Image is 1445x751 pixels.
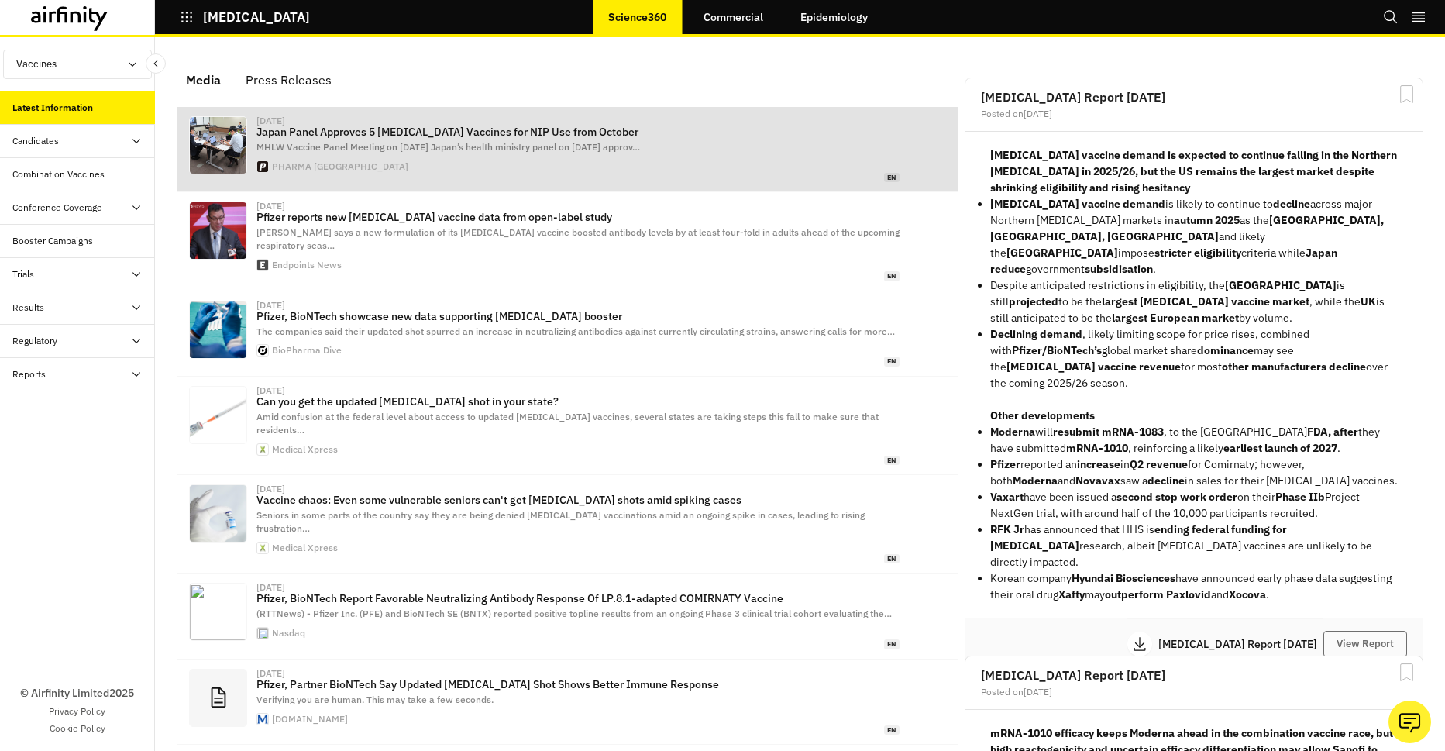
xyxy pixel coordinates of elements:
[1229,587,1266,601] strong: Xocova
[50,722,105,735] a: Cookie Policy
[1275,490,1325,504] strong: Phase IIb
[990,456,1398,489] p: reported an in for Comirnaty; however, both and saw a in sales for their [MEDICAL_DATA] vaccines.
[1158,639,1323,649] p: [MEDICAL_DATA] Report [DATE]
[981,109,1407,119] div: Posted on [DATE]
[1251,360,1366,374] strong: manufacturers decline
[990,327,1082,341] strong: Declining demand
[990,570,1398,603] p: Korean company have announced early phase data suggesting their oral drug may and .
[990,424,1398,456] p: will , to the [GEOGRAPHIC_DATA] they have submitted , reinforcing a likely .
[990,425,1035,439] strong: Moderna
[49,704,105,718] a: Privacy Policy
[1388,701,1431,743] button: Ask our analysts
[246,68,332,91] div: Press Releases
[1013,474,1058,487] strong: Moderna
[12,267,34,281] div: Trials
[884,456,900,466] span: en
[1053,425,1164,439] strong: resubmit mRNA-1083
[1307,425,1358,439] strong: FDA, after
[272,162,408,171] div: PHARMA [GEOGRAPHIC_DATA]
[256,669,285,678] div: [DATE]
[884,725,900,735] span: en
[1323,631,1407,657] button: View Report
[1397,84,1416,104] svg: Bookmark Report
[256,484,285,494] div: [DATE]
[256,226,900,251] span: [PERSON_NAME] says a new formulation of its [MEDICAL_DATA] vaccine boosted antibody levels by at ...
[190,117,246,174] img: %E2%97%86%E4%BB%8A%E5%B9%B4%E5%BA%A6%E3%81%AE%E5%AE%9A%E6%9C%9F%E6%8E%A5%E7%A8%AE%E3%81%A7%E4%BD%...
[190,387,246,443] img: covid-vaccine.jpg
[257,444,268,455] img: web-app-manifest-512x512.png
[190,202,246,259] img: Albert-Bourla-Pfizer-Getty-social1.jpg
[1102,295,1309,308] strong: largest [MEDICAL_DATA] vaccine market
[256,202,285,211] div: [DATE]
[256,411,879,436] span: Amid confusion at the federal level about access to updated [MEDICAL_DATA] vaccines, several stat...
[186,68,221,91] div: Media
[884,173,900,183] span: en
[256,608,892,619] span: (RTTNews) - Pfizer Inc. (PFE) and BioNTech SE (BNTX) reported positive topline results from an on...
[990,326,1398,391] p: , likely limiting scope for price rises, combined with global market share may see the for most o...
[981,687,1407,697] div: Posted on [DATE]
[257,628,268,639] img: apple-touch-icon.png
[272,260,342,270] div: Endpoints News
[12,234,93,248] div: Booster Campaigns
[256,592,900,605] p: Pfizer, BioNTech Report Favorable Neutralizing Antibody Response Of LP.8.1-adapted COMIRNATY Vaccine
[1361,295,1376,308] strong: UK
[256,301,285,310] div: [DATE]
[256,326,895,337] span: The companies said their updated shot spurred an increase in neutralizing antibodies against curr...
[981,669,1407,681] h2: [MEDICAL_DATA] Report [DATE]
[177,291,958,377] a: [DATE]Pfizer, BioNTech showcase new data supporting [MEDICAL_DATA] boosterThe companies said thei...
[884,639,900,649] span: en
[203,10,310,24] p: [MEDICAL_DATA]
[177,377,958,475] a: [DATE]Can you get the updated [MEDICAL_DATA] shot in your state?Amid confusion at the federal lev...
[12,101,93,115] div: Latest Information
[990,457,1020,471] strong: Pfizer
[1197,343,1254,357] strong: dominance
[1009,295,1058,308] strong: projected
[12,134,59,148] div: Candidates
[272,543,338,553] div: Medical Xpress
[3,50,152,79] button: Vaccines
[12,301,44,315] div: Results
[257,161,268,172] img: apple-touch-icon.png
[272,629,305,638] div: Nasdaq
[256,126,900,138] p: Japan Panel Approves 5 [MEDICAL_DATA] Vaccines for NIP Use from October
[256,395,900,408] p: Can you get the updated [MEDICAL_DATA] shot in your state?
[177,475,958,574] a: [DATE]Vaccine chaos: Even some vulnerable seniors can't get [MEDICAL_DATA] shots amid spiking cas...
[177,107,958,192] a: [DATE]Japan Panel Approves 5 [MEDICAL_DATA] Vaccines for NIP Use from OctoberMHLW Vaccine Panel M...
[1072,571,1175,585] strong: Hyundai Biosciences
[256,694,494,705] span: Verifying you are human. This may take a few seconds.
[272,445,338,454] div: Medical Xpress
[256,386,285,395] div: [DATE]
[256,583,285,592] div: [DATE]
[1112,311,1239,325] strong: largest European market
[180,4,310,30] button: [MEDICAL_DATA]
[190,584,246,640] img: 0902-Q19%20Total%20Markets%20photos%20and%20gif_CC8.jpg
[256,494,900,506] p: Vaccine chaos: Even some vulnerable seniors can't get [MEDICAL_DATA] shots amid spiking cases
[256,678,900,691] p: Pfizer, Partner BioNTech Say Updated [MEDICAL_DATA] Shot Shows Better Immune Response
[256,310,900,322] p: Pfizer, BioNTech showcase new data supporting [MEDICAL_DATA] booster
[1174,213,1240,227] strong: autumn 2025
[257,260,268,270] img: apple-touch-icon.png
[272,715,348,724] div: [DOMAIN_NAME]
[1223,441,1337,455] strong: earliest launch of 2027
[1116,490,1237,504] strong: second stop work order
[1225,278,1337,292] strong: [GEOGRAPHIC_DATA]
[1147,474,1185,487] strong: decline
[884,271,900,281] span: en
[256,116,285,126] div: [DATE]
[12,334,57,348] div: Regulatory
[1006,360,1181,374] strong: [MEDICAL_DATA] vaccine revenue
[20,685,134,701] p: © Airfinity Limited 2025
[257,714,268,725] img: faviconV2
[1075,474,1120,487] strong: Novavax
[990,408,1095,422] strong: Other developments
[12,201,102,215] div: Conference Coverage
[146,53,166,74] button: Close Sidebar
[272,346,342,355] div: BioPharma Dive
[990,148,1397,195] strong: [MEDICAL_DATA] vaccine demand is expected to continue falling in the Northern [MEDICAL_DATA] in 2...
[1085,262,1153,276] strong: subsidisation
[1397,663,1416,682] svg: Bookmark Report
[990,197,1165,211] strong: [MEDICAL_DATA] vaccine demand
[177,192,958,291] a: [DATE]Pfizer reports new [MEDICAL_DATA] vaccine data from open-label study[PERSON_NAME] says a ne...
[1012,343,1102,357] strong: Pfizer/BioNTech’s
[256,141,640,153] span: MHLW Vaccine Panel Meeting on [DATE] Japan’s health ministry panel on [DATE] approv…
